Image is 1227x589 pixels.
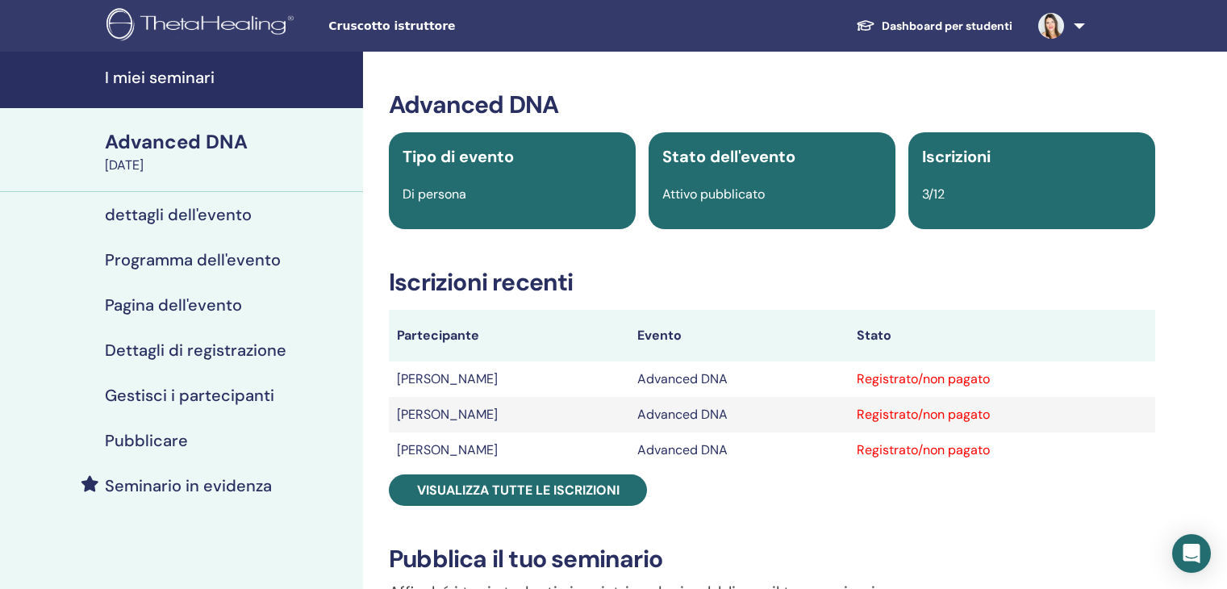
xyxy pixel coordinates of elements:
a: Dashboard per studenti [843,11,1025,41]
td: Advanced DNA [629,361,848,397]
td: Advanced DNA [629,432,848,468]
td: [PERSON_NAME] [389,361,629,397]
span: Attivo pubblicato [662,186,765,203]
span: Cruscotto istruttore [328,18,570,35]
div: Registrato/non pagato [857,441,1147,460]
span: Stato dell'evento [662,146,795,167]
div: Open Intercom Messenger [1172,534,1211,573]
h4: I miei seminari [105,68,353,87]
h4: Gestisci i partecipanti [105,386,274,405]
td: Advanced DNA [629,397,848,432]
th: Partecipante [389,310,629,361]
h4: Dettagli di registrazione [105,340,286,360]
h4: dettagli dell'evento [105,205,252,224]
img: logo.png [106,8,299,44]
h3: Pubblica il tuo seminario [389,545,1155,574]
span: Tipo di evento [403,146,514,167]
td: [PERSON_NAME] [389,397,629,432]
div: Registrato/non pagato [857,370,1147,389]
img: default.jpg [1038,13,1064,39]
h4: Pubblicare [105,431,188,450]
a: Visualizza tutte le iscrizioni [389,474,647,506]
span: Di persona [403,186,466,203]
h3: Advanced DNA [389,90,1155,119]
span: Iscrizioni [922,146,991,167]
h4: Pagina dell'evento [105,295,242,315]
div: Advanced DNA [105,128,353,156]
h4: Programma dell'evento [105,250,281,269]
img: graduation-cap-white.svg [856,19,875,32]
td: [PERSON_NAME] [389,432,629,468]
a: Advanced DNA[DATE] [95,128,363,175]
th: Stato [849,310,1155,361]
div: Registrato/non pagato [857,405,1147,424]
span: Visualizza tutte le iscrizioni [417,482,620,499]
span: 3/12 [922,186,945,203]
h4: Seminario in evidenza [105,476,272,495]
div: [DATE] [105,156,353,175]
th: Evento [629,310,848,361]
h3: Iscrizioni recenti [389,268,1155,297]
